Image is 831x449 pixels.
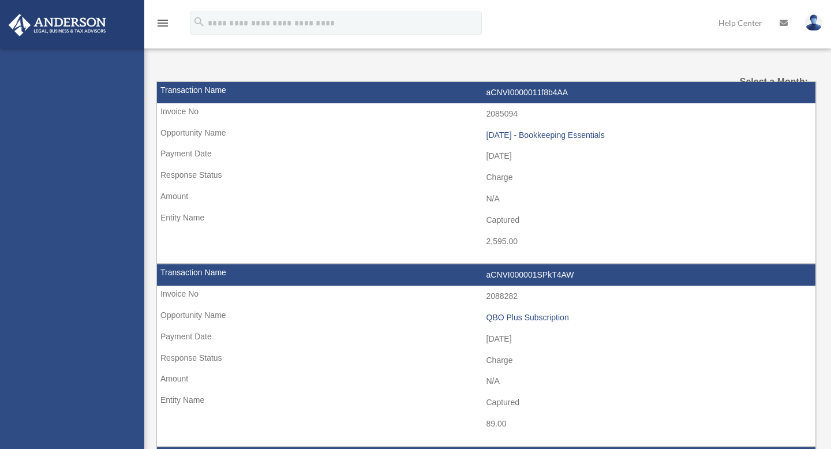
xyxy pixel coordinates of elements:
[805,14,822,31] img: User Pic
[5,14,110,36] img: Anderson Advisors Platinum Portal
[157,413,815,435] td: 89.00
[157,371,815,392] td: N/A
[157,145,815,167] td: [DATE]
[157,392,815,414] td: Captured
[157,231,815,253] td: 2,595.00
[157,286,815,308] td: 2088282
[157,188,815,210] td: N/A
[156,16,170,30] i: menu
[157,103,815,125] td: 2085094
[157,209,815,231] td: Captured
[157,82,815,104] td: aCNVI0000011f8b4AA
[157,264,815,286] td: aCNVI000001SPkT4AW
[157,167,815,189] td: Charge
[715,74,808,90] label: Select a Month:
[486,130,810,140] div: [DATE] - Bookkeeping Essentials
[157,328,815,350] td: [DATE]
[486,313,810,323] div: QBO Plus Subscription
[156,20,170,30] a: menu
[193,16,205,28] i: search
[157,350,815,372] td: Charge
